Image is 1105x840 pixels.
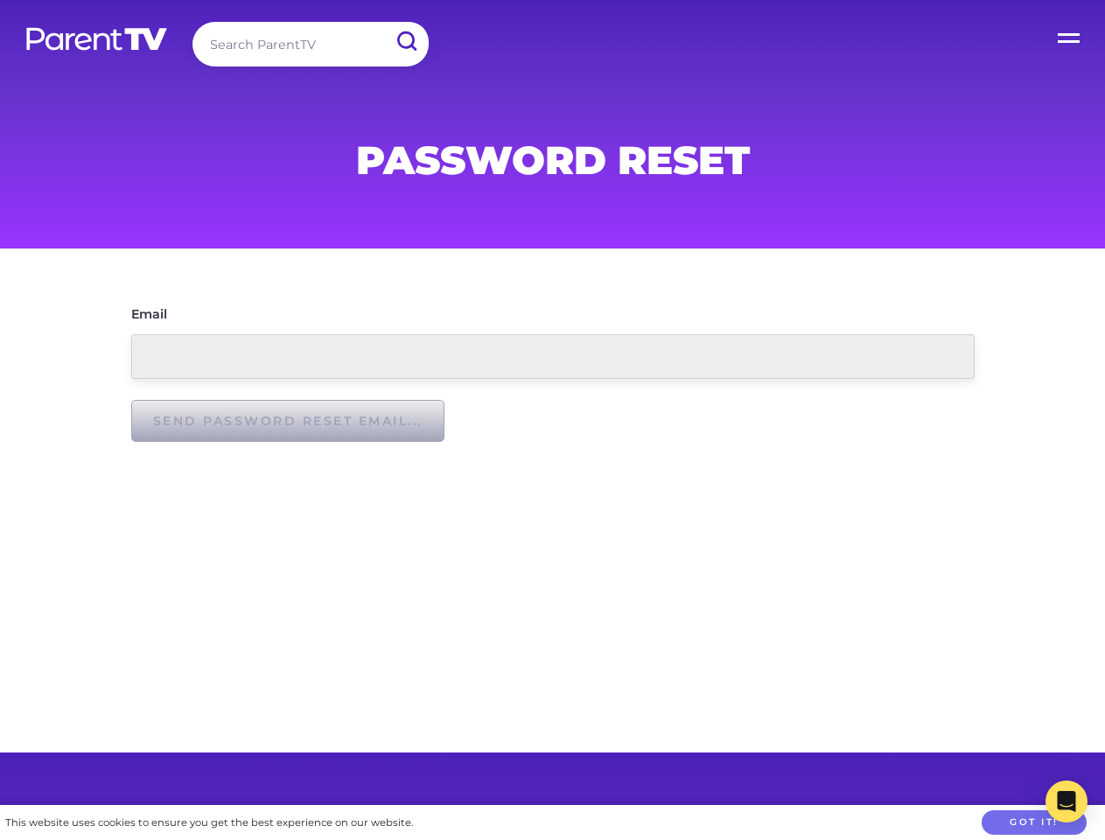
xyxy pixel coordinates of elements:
div: Open Intercom Messenger [1046,780,1088,822]
input: Send password reset email... [131,400,444,442]
h1: Password Reset [131,143,975,178]
input: Search ParentTV [192,22,429,66]
label: Email [131,308,167,320]
img: parenttv-logo-white.4c85aaf.svg [24,26,169,52]
input: Submit [383,22,429,61]
button: Got it! [982,810,1087,836]
div: This website uses cookies to ensure you get the best experience on our website. [5,814,413,832]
